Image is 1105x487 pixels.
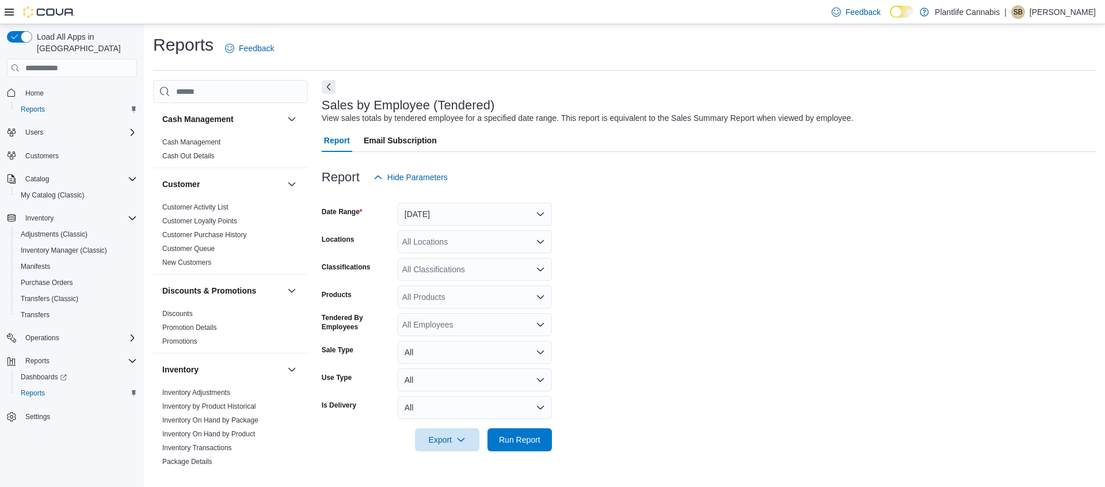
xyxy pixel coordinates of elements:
button: All [398,396,552,419]
span: Inventory On Hand by Package [162,416,258,425]
span: Discounts [162,309,193,318]
input: Dark Mode [890,6,914,18]
a: Cash Out Details [162,152,215,160]
span: Reports [21,389,45,398]
span: Run Report [499,434,540,446]
span: New Customers [162,258,211,267]
a: Inventory by Product Historical [162,402,256,410]
button: Operations [21,331,64,345]
a: Customer Purchase History [162,231,247,239]
button: Reports [12,385,142,401]
button: Reports [12,101,142,117]
button: Customers [2,147,142,164]
p: [PERSON_NAME] [1030,5,1096,19]
a: Promotion Details [162,324,217,332]
a: Customers [21,149,63,163]
button: Reports [2,353,142,369]
button: Settings [2,408,142,425]
button: Manifests [12,258,142,275]
button: Transfers [12,307,142,323]
span: Dashboards [21,372,67,382]
span: Purchase Orders [21,278,73,287]
span: Customers [21,149,137,163]
a: Feedback [827,1,885,24]
button: Purchase Orders [12,275,142,291]
span: Cash Management [162,138,220,147]
button: Users [21,125,48,139]
a: Dashboards [16,370,71,384]
button: Catalog [2,171,142,187]
span: Settings [25,412,50,421]
a: Adjustments (Classic) [16,227,92,241]
span: Customers [25,151,59,161]
button: Open list of options [536,320,545,329]
span: Feedback [845,6,881,18]
button: [DATE] [398,203,552,226]
span: Transfers [21,310,49,319]
span: My Catalog (Classic) [21,191,85,200]
h3: Sales by Employee (Tendered) [322,98,495,112]
a: Manifests [16,260,55,273]
span: Operations [21,331,137,345]
label: Classifications [322,262,371,272]
label: Use Type [322,373,352,382]
span: Dashboards [16,370,137,384]
div: Samantha Berting [1011,5,1025,19]
span: Reports [25,356,49,366]
span: Package Details [162,457,212,466]
span: Users [25,128,43,137]
span: Inventory [21,211,137,225]
span: Promotions [162,337,197,346]
button: My Catalog (Classic) [12,187,142,203]
button: Inventory [285,363,299,376]
label: Locations [322,235,355,244]
button: Next [322,80,336,94]
span: Hide Parameters [387,172,448,183]
a: Inventory On Hand by Product [162,430,255,438]
a: Dashboards [12,369,142,385]
button: Home [2,84,142,101]
span: Report [324,129,350,152]
div: Discounts & Promotions [153,307,308,353]
button: Discounts & Promotions [285,284,299,298]
span: Reports [16,386,137,400]
span: Inventory [25,214,54,223]
button: Export [415,428,479,451]
span: Inventory Manager (Classic) [16,243,137,257]
button: Catalog [21,172,54,186]
a: Cash Management [162,138,220,146]
button: Customer [162,178,283,190]
label: Tendered By Employees [322,313,393,332]
a: Inventory Adjustments [162,389,230,397]
span: Transfers [16,308,137,322]
span: Load All Apps in [GEOGRAPHIC_DATA] [32,31,137,54]
button: All [398,341,552,364]
span: Users [21,125,137,139]
a: Reports [16,386,49,400]
span: Adjustments (Classic) [21,230,87,239]
span: Inventory by Product Historical [162,402,256,411]
h3: Cash Management [162,113,234,125]
h3: Inventory [162,364,199,375]
span: Export [422,428,473,451]
button: Inventory [162,364,283,375]
div: Cash Management [153,135,308,168]
a: Inventory Manager (Classic) [16,243,112,257]
a: Home [21,86,48,100]
button: Open list of options [536,237,545,246]
span: Operations [25,333,59,343]
button: Cash Management [162,113,283,125]
button: Open list of options [536,265,545,274]
h3: Discounts & Promotions [162,285,256,296]
span: Manifests [21,262,50,271]
button: Adjustments (Classic) [12,226,142,242]
a: Feedback [220,37,279,60]
span: Customer Purchase History [162,230,247,239]
span: Inventory Adjustments [162,388,230,397]
a: Discounts [162,310,193,318]
a: Customer Activity List [162,203,228,211]
span: Adjustments (Classic) [16,227,137,241]
span: Inventory Manager (Classic) [21,246,107,255]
